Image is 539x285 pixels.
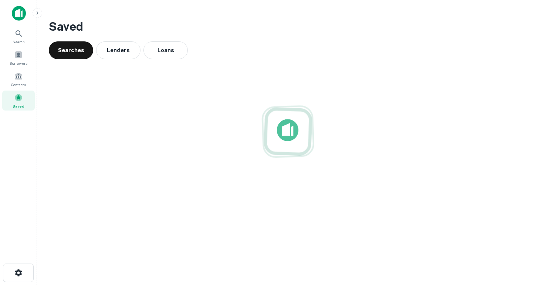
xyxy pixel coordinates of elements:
[2,26,35,46] a: Search
[13,103,24,109] span: Saved
[143,41,188,59] button: Loans
[12,6,26,21] img: capitalize-icon.png
[502,202,539,238] iframe: Chat Widget
[2,69,35,89] a: Contacts
[10,60,27,66] span: Borrowers
[11,82,26,88] span: Contacts
[49,41,93,59] button: Searches
[2,91,35,111] a: Saved
[49,18,527,35] h3: Saved
[13,39,25,45] span: Search
[2,48,35,68] a: Borrowers
[96,41,140,59] button: Lenders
